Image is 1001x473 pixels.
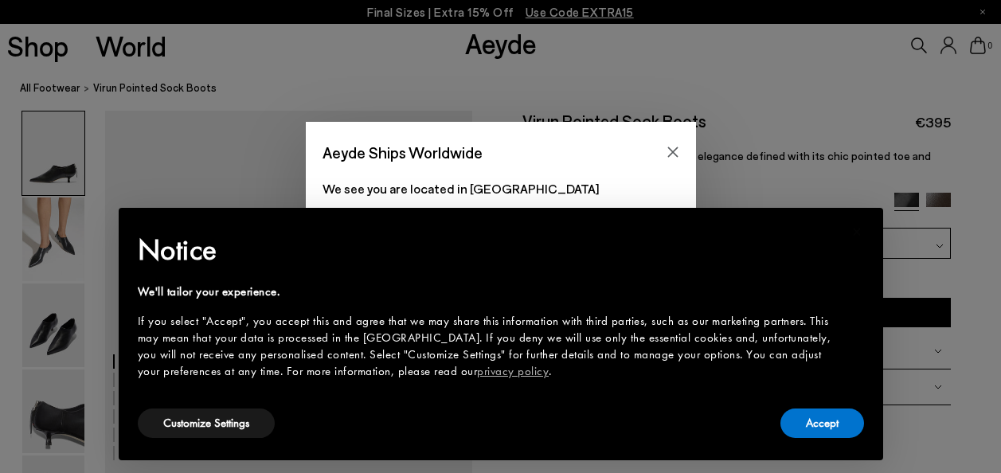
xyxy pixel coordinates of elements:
[839,213,877,251] button: Close this notice
[477,363,549,379] a: privacy policy
[323,139,483,166] span: Aeyde Ships Worldwide
[138,408,275,438] button: Customize Settings
[323,179,679,198] p: We see you are located in [GEOGRAPHIC_DATA]
[138,313,839,380] div: If you select "Accept", you accept this and agree that we may share this information with third p...
[138,229,839,271] h2: Notice
[661,140,685,164] button: Close
[780,408,864,438] button: Accept
[852,219,862,244] span: ×
[138,283,839,300] div: We'll tailor your experience.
